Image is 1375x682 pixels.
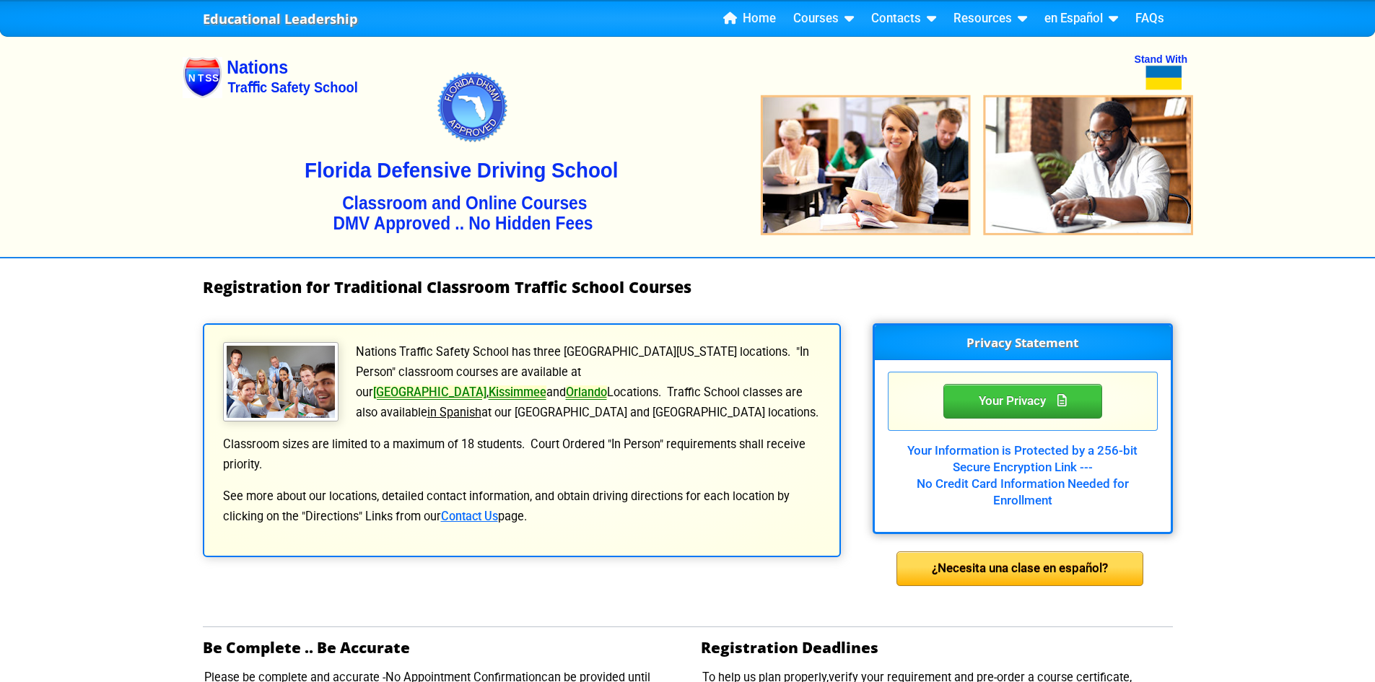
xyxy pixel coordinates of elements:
img: Nations Traffic School - Your DMV Approved Florida Traffic School [183,26,1193,257]
a: Contacts [865,8,942,30]
a: en Español [1039,8,1124,30]
a: Kissimmee [489,385,546,399]
h1: Registration for Traditional Classroom Traffic School Courses [203,279,1173,296]
p: See more about our locations, detailed contact information, and obtain driving directions for eac... [222,486,822,527]
a: Home [717,8,782,30]
div: ¿Necesita una clase en español? [896,551,1143,586]
h2: Registration Deadlines [701,639,1173,656]
img: Traffic School Students [223,342,339,421]
p: Nations Traffic Safety School has three [GEOGRAPHIC_DATA][US_STATE] locations. "In Person" classr... [222,342,822,423]
div: Your Information is Protected by a 256-bit Secure Encryption Link --- No Credit Card Information ... [888,431,1158,510]
div: Privacy Statement [943,384,1102,419]
u: in Spanish [427,406,481,419]
a: ¿Necesita una clase en español? [896,561,1143,574]
a: Your Privacy [943,391,1102,408]
a: Educational Leadership [203,7,358,31]
a: Courses [787,8,860,30]
a: [GEOGRAPHIC_DATA] [373,385,486,399]
a: Resources [948,8,1033,30]
a: Orlando [566,385,607,399]
h3: Privacy Statement [875,325,1171,360]
a: FAQs [1130,8,1170,30]
a: Contact Us [441,510,498,523]
p: Classroom sizes are limited to a maximum of 18 students. Court Ordered "In Person" requirements s... [222,434,822,475]
h2: Be Complete .. Be Accurate [203,639,675,656]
